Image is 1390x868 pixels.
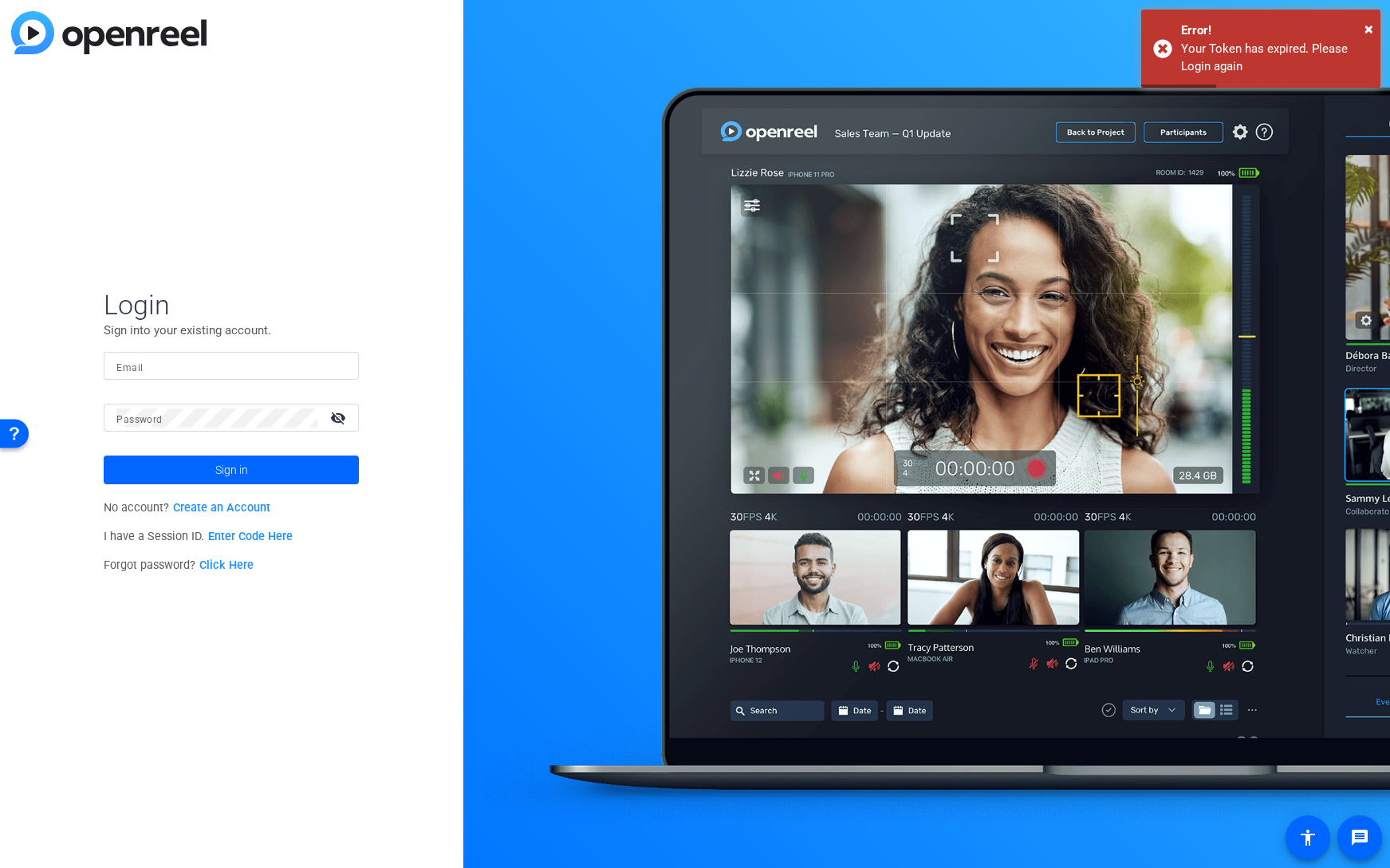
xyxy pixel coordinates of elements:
span: × [1364,19,1373,38]
mat-label: Password [116,414,162,425]
img: blue-gradient.svg [11,11,207,54]
div: Error! [1181,22,1368,40]
a: Enter Code Here [208,530,293,543]
input: Enter Email Address [116,357,346,376]
a: Click Here [199,558,254,572]
mat-icon: message [1350,828,1369,847]
span: Forgot password? [104,558,254,572]
button: Sign in [104,456,359,484]
mat-label: Email [116,362,143,373]
button: Close [1364,17,1373,41]
span: I have a Session ID. [104,530,293,543]
span: No account? [104,501,270,515]
span: Sign in [215,450,248,490]
mat-icon: accessibility [1298,828,1317,847]
p: Sign into your existing account. [104,322,359,339]
a: Create an Account [173,501,270,515]
mat-icon: visibility_off [321,406,359,429]
span: Login [104,288,359,322]
div: Your Token has expired. Please Login again [1181,40,1368,76]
